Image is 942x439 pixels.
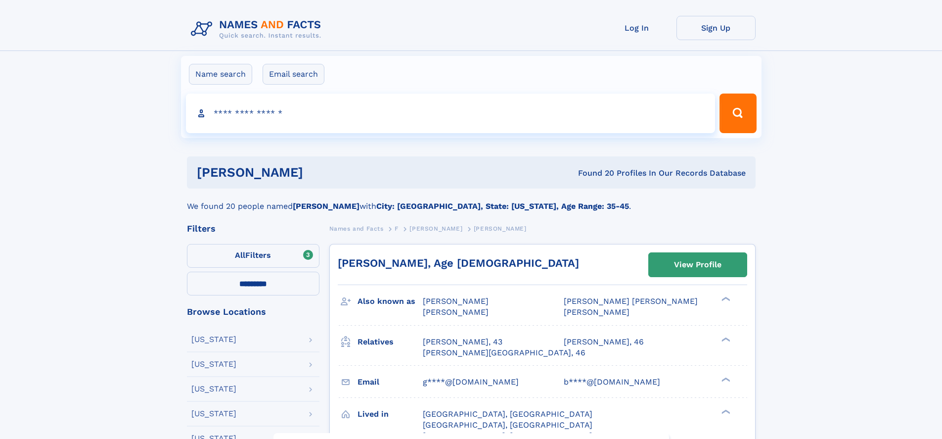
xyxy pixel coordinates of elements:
[564,307,629,317] span: [PERSON_NAME]
[263,64,324,85] label: Email search
[187,224,319,233] div: Filters
[423,347,585,358] a: [PERSON_NAME][GEOGRAPHIC_DATA], 46
[395,222,399,235] a: F
[474,225,527,232] span: [PERSON_NAME]
[597,16,676,40] a: Log In
[338,257,579,269] a: [PERSON_NAME], Age [DEMOGRAPHIC_DATA]
[423,337,502,347] a: [PERSON_NAME], 43
[409,225,462,232] span: [PERSON_NAME]
[376,201,629,211] b: City: [GEOGRAPHIC_DATA], State: [US_STATE], Age Range: 35-45
[358,406,423,423] h3: Lived in
[293,201,359,211] b: [PERSON_NAME]
[676,16,756,40] a: Sign Up
[187,16,329,43] img: Logo Names and Facts
[329,222,384,235] a: Names and Facts
[197,166,441,179] h1: [PERSON_NAME]
[564,337,644,347] a: [PERSON_NAME], 46
[235,250,245,260] span: All
[423,307,489,317] span: [PERSON_NAME]
[358,334,423,350] h3: Relatives
[409,222,462,235] a: [PERSON_NAME]
[423,296,489,306] span: [PERSON_NAME]
[441,168,746,179] div: Found 20 Profiles In Our Records Database
[674,253,721,276] div: View Profile
[187,307,319,316] div: Browse Locations
[719,94,756,133] button: Search Button
[423,409,592,419] span: [GEOGRAPHIC_DATA], [GEOGRAPHIC_DATA]
[395,225,399,232] span: F
[187,189,756,212] div: We found 20 people named with .
[186,94,716,133] input: search input
[358,374,423,390] h3: Email
[719,336,731,342] div: ❯
[189,64,252,85] label: Name search
[191,385,236,393] div: [US_STATE]
[187,244,319,268] label: Filters
[358,293,423,310] h3: Also known as
[191,410,236,418] div: [US_STATE]
[719,296,731,302] div: ❯
[191,360,236,368] div: [US_STATE]
[649,253,747,277] a: View Profile
[423,420,592,430] span: [GEOGRAPHIC_DATA], [GEOGRAPHIC_DATA]
[564,296,698,306] span: [PERSON_NAME] [PERSON_NAME]
[191,336,236,343] div: [US_STATE]
[719,376,731,383] div: ❯
[719,408,731,415] div: ❯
